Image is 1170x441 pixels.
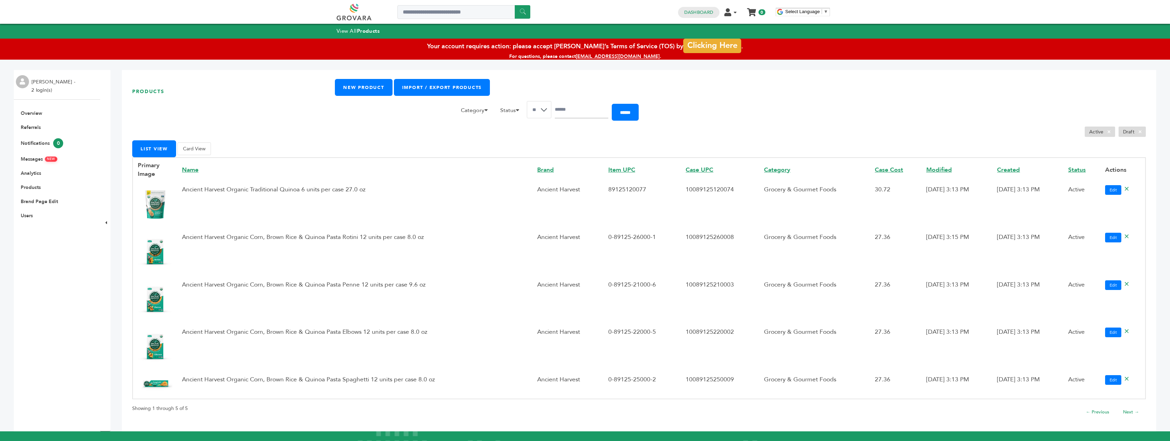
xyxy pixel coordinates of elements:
span: 0 [758,9,765,15]
a: MessagesNEW [21,156,57,162]
a: Analytics [21,170,41,177]
span: NEW [45,157,57,162]
a: Next → [1123,409,1139,415]
td: 10089125250009 [681,372,759,399]
li: Draft [1119,127,1146,137]
td: Grocery & Gourmet Foods [759,182,870,229]
img: profile.png [16,75,29,88]
li: Active [1085,127,1115,137]
span: Select Language [785,9,820,14]
a: Name [182,166,199,174]
td: Ancient Harvest Organic Corn, Brown Rice & Quinoa Pasta Rotini 12 units per case 8.0 oz [177,229,532,277]
td: [DATE] 3:13 PM [992,277,1063,324]
a: Import / Export Products [394,79,490,96]
strong: Products [357,28,380,34]
td: Ancient Harvest Organic Corn, Brown Rice & Quinoa Pasta Elbows 12 units per case 8.0 oz [177,324,532,371]
td: Grocery & Gourmet Foods [759,372,870,399]
td: Ancient Harvest [532,372,603,399]
td: 89125120077 [603,182,681,229]
a: Case Cost [875,166,903,174]
a: Select Language​ [785,9,828,14]
a: Edit [1105,233,1121,242]
a: Edit [1105,375,1121,385]
td: Active [1063,229,1100,277]
td: Ancient Harvest [532,277,603,324]
a: View AllProducts [337,28,380,34]
td: 0-89125-25000-2 [603,372,681,399]
td: [DATE] 3:13 PM [992,324,1063,371]
img: No Image [138,282,172,317]
a: Referrals [21,124,41,131]
a: ← Previous [1086,409,1109,415]
td: Active [1063,372,1100,399]
a: Users [21,212,33,219]
td: Grocery & Gourmet Foods [759,277,870,324]
td: Ancient Harvest Organic Traditional Quinoa 6 units per case 27.0 oz [177,182,532,229]
span: ▼ [824,9,828,14]
td: 10089125210003 [681,277,759,324]
button: List View [132,140,176,157]
td: Active [1063,324,1100,371]
h1: Products [132,79,335,104]
a: Brand [537,166,554,174]
a: Created [997,166,1020,174]
img: No Image [138,234,172,269]
a: Category [764,166,790,174]
p: Showing 1 through 5 of 5 [132,404,188,413]
span: 0 [53,138,63,148]
input: Search [555,101,608,118]
a: Edit [1105,185,1121,195]
a: Case UPC [686,166,713,174]
td: 27.36 [870,372,921,399]
td: 30.72 [870,182,921,229]
a: Edit [1105,280,1121,290]
td: 27.36 [870,229,921,277]
a: Clicking Here [683,38,741,53]
span: ​ [822,9,822,14]
td: 10089125220002 [681,324,759,371]
input: Search a product or brand... [397,5,530,19]
a: [EMAIL_ADDRESS][DOMAIN_NAME] [576,53,660,60]
span: × [1134,128,1146,136]
td: Ancient Harvest Organic Corn, Brown Rice & Quinoa Pasta Spaghetti 12 units per case 8.0 oz [177,372,532,399]
a: Modified [926,166,952,174]
td: [DATE] 3:15 PM [921,229,993,277]
th: Primary Image [133,158,177,182]
img: No Image [138,187,172,221]
a: Dashboard [684,9,713,16]
a: Brand Page Edit [21,198,58,205]
button: Card View [177,142,211,155]
td: Active [1063,182,1100,229]
td: Ancient Harvest [532,229,603,277]
a: Item UPC [608,166,635,174]
td: 27.36 [870,277,921,324]
td: 10089125120074 [681,182,759,229]
a: Edit [1105,328,1121,337]
a: Products [21,184,41,191]
td: Ancient Harvest Organic Corn, Brown Rice & Quinoa Pasta Penne 12 units per case 9.6 oz [177,277,532,324]
a: Overview [21,110,42,117]
td: [DATE] 3:13 PM [921,324,993,371]
td: Ancient Harvest [532,182,603,229]
td: 0-89125-26000-1 [603,229,681,277]
span: × [1103,128,1115,136]
td: [DATE] 3:13 PM [992,182,1063,229]
td: Grocery & Gourmet Foods [759,229,870,277]
td: 27.36 [870,324,921,371]
td: [DATE] 3:13 PM [992,372,1063,399]
td: [DATE] 3:13 PM [921,277,993,324]
img: No Image [138,329,172,364]
a: Notifications0 [21,140,63,147]
li: Status [497,106,527,118]
td: [DATE] 3:13 PM [921,372,993,399]
td: 10089125260008 [681,229,759,277]
td: 0-89125-22000-5 [603,324,681,371]
th: Actions [1100,158,1145,182]
li: [PERSON_NAME] - 2 login(s) [31,78,77,94]
li: Category [457,106,495,118]
img: No Image [138,377,172,391]
a: New Product [335,79,392,96]
a: Status [1068,166,1086,174]
td: [DATE] 3:13 PM [992,229,1063,277]
td: Ancient Harvest [532,324,603,371]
